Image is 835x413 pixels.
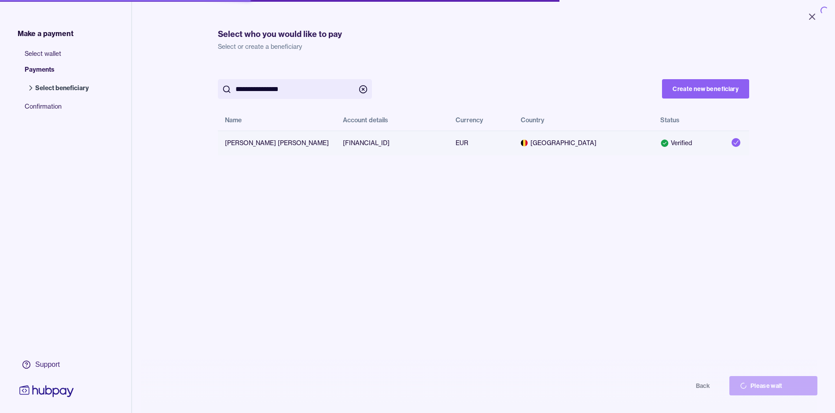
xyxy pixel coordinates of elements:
button: Create new beneficiary [662,79,749,99]
span: Select beneficiary [35,84,89,92]
span: Make a payment [18,28,74,39]
div: [PERSON_NAME] [PERSON_NAME] [225,139,329,147]
button: Close [796,7,828,26]
input: search [235,79,354,99]
th: Name [218,110,336,131]
div: Verified [660,139,717,147]
a: Support [18,355,76,374]
th: Currency [449,110,514,131]
td: EUR [449,131,514,155]
th: Status [653,110,725,131]
span: Select wallet [25,49,98,65]
span: Confirmation [25,102,98,118]
th: Account details [336,110,449,131]
span: [GEOGRAPHIC_DATA] [521,139,646,147]
h1: Select who you would like to pay [218,28,749,40]
div: Support [35,360,60,369]
th: Country [514,110,653,131]
p: Select or create a beneficiary [218,42,749,51]
span: Payments [25,65,98,81]
td: [FINANCIAL_ID] [336,131,449,155]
